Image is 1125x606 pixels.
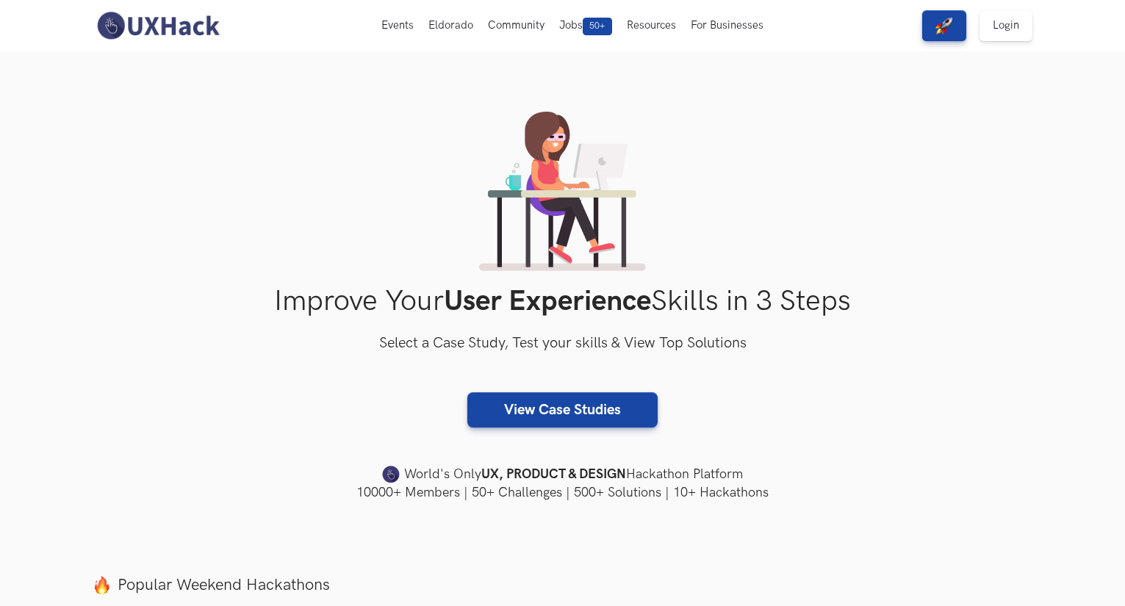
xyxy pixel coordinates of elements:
[93,332,1033,356] h3: Select a Case Study, Test your skills & View Top Solutions
[382,465,400,484] img: uxhack-favicon-image.png
[935,17,953,35] img: rocket
[481,464,626,485] strong: UX, PRODUCT & DESIGN
[93,10,223,41] img: UXHack-logo.png
[93,575,1033,595] label: Popular Weekend Hackathons
[93,284,1033,319] h1: Improve Your Skills in 3 Steps
[93,576,111,594] img: fire.png
[93,483,1033,502] h4: 10000+ Members | 50+ Challenges | 500+ Solutions | 10+ Hackathons
[467,392,658,428] a: View Case Studies
[980,10,1032,41] a: Login
[93,464,1033,485] h4: World's Only Hackathon Platform
[444,284,651,319] strong: User Experience
[583,18,612,35] span: 50+
[479,112,646,271] img: lady working on laptop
